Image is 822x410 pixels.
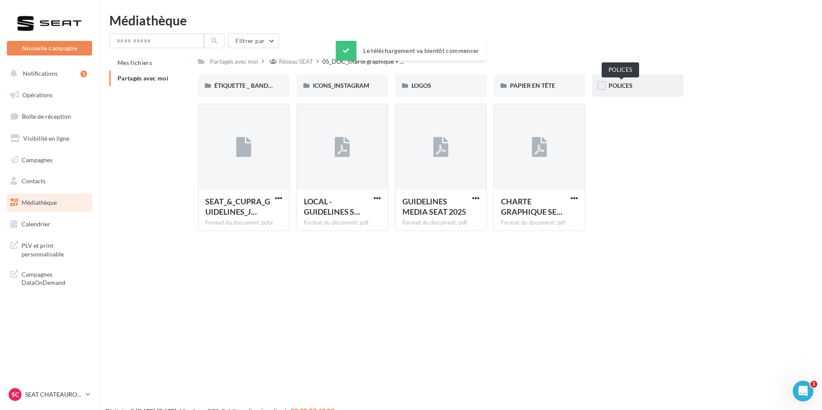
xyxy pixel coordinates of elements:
span: SEAT_&_CUPRA_GUIDELINES_JPO_2025 [205,197,270,216]
span: Opérations [22,91,53,99]
span: Partagés avec moi [117,74,168,82]
span: SC [12,390,19,399]
span: LOGOS [411,82,431,89]
span: Contacts [22,177,46,185]
span: POLICES [609,82,633,89]
span: Notifications [23,70,58,77]
button: Notifications 1 [5,65,90,83]
span: LOCAL - GUIDELINES SOCIAL MEDIA SEAT 2025 [304,197,360,216]
span: PLV et print personnalisable [22,240,89,258]
button: Filtrer par [228,34,279,48]
div: Format du document: pdf [304,219,381,227]
div: Réseau SEAT [279,57,313,66]
span: 1 [810,381,817,388]
a: PLV et print personnalisable [5,236,94,262]
button: Nouvelle campagne [7,41,92,55]
div: POLICES [602,62,639,77]
a: Visibilité en ligne [5,129,94,148]
span: ICONS_INSTAGRAM [313,82,369,89]
span: Calendrier [22,220,50,228]
span: 05_DOC_charte graphique + ... [322,57,404,66]
span: CHARTE GRAPHIQUE SEAT 2025 [501,197,562,216]
p: SEAT CHATEAUROUX [25,390,82,399]
span: Boîte de réception [22,113,71,120]
span: Visibilité en ligne [23,135,69,142]
a: Campagnes [5,151,94,169]
a: SC SEAT CHATEAUROUX [7,386,92,403]
iframe: Intercom live chat [793,381,813,401]
a: Médiathèque [5,194,94,212]
span: GUIDELINES MEDIA SEAT 2025 [402,197,466,216]
span: Mes fichiers [117,59,152,66]
a: Boîte de réception [5,107,94,126]
span: ÉTIQUETTE _ BANDEAU [214,82,280,89]
div: 1 [80,71,87,77]
div: Médiathèque [109,14,812,27]
a: Campagnes DataOnDemand [5,265,94,290]
a: Opérations [5,86,94,104]
span: PAPIER EN TÊTE [510,82,555,89]
div: Format du document: pdf [402,219,479,227]
div: Partagés avec moi [210,57,258,66]
span: Médiathèque [22,199,57,206]
div: Format du document: pdf [501,219,578,227]
a: Contacts [5,172,94,190]
div: Format du document: pptx [205,219,282,227]
div: Le téléchargement va bientôt commencer [336,41,486,61]
a: Calendrier [5,215,94,233]
span: Campagnes [22,156,53,163]
span: Campagnes DataOnDemand [22,268,89,287]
